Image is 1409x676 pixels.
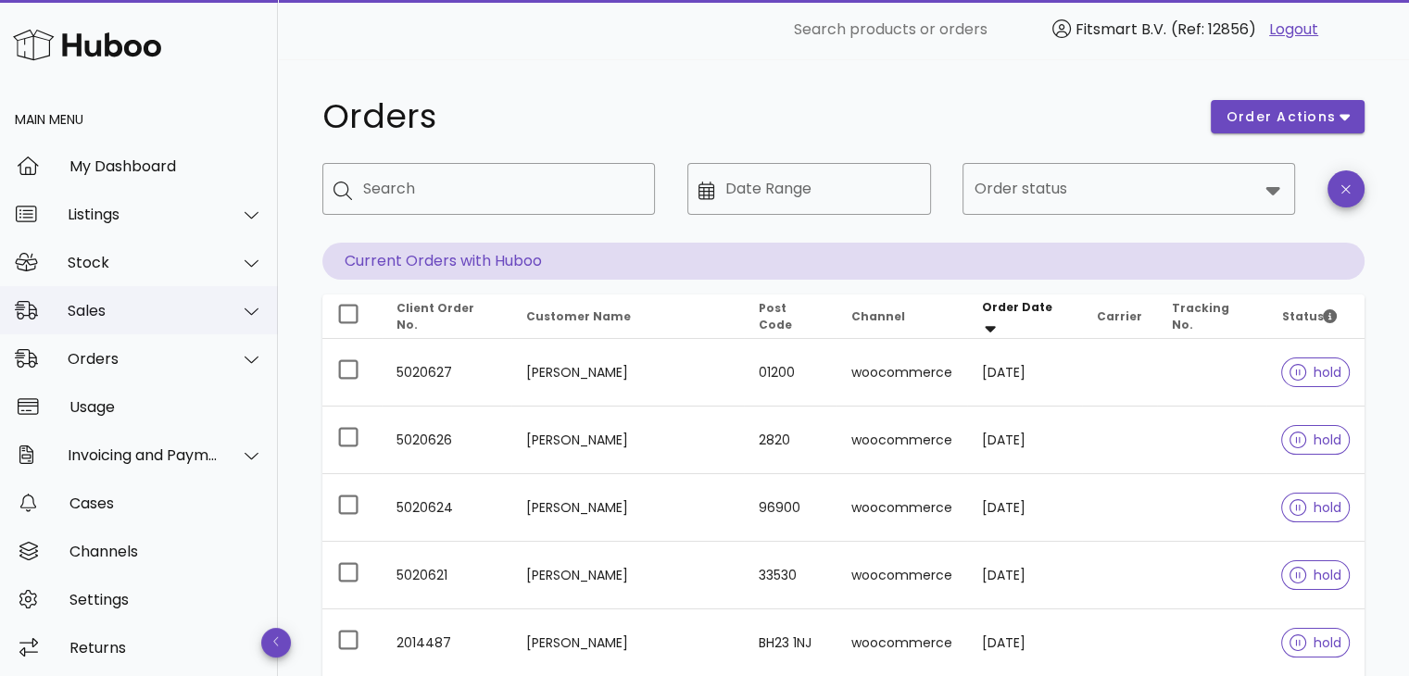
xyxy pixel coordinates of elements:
th: Post Code [744,294,837,339]
span: Channel [851,308,905,324]
div: My Dashboard [69,157,263,175]
div: Orders [68,350,219,368]
span: hold [1289,366,1341,379]
td: woocommerce [837,474,967,542]
div: Usage [69,398,263,416]
span: Fitsmart B.V. [1076,19,1166,40]
td: 01200 [744,339,837,407]
div: Returns [69,639,263,657]
a: Logout [1269,19,1318,41]
td: [DATE] [967,542,1082,609]
td: 33530 [744,542,837,609]
div: Invoicing and Payments [68,446,219,464]
span: Customer Name [526,308,631,324]
span: (Ref: 12856) [1171,19,1256,40]
span: hold [1289,501,1341,514]
td: [PERSON_NAME] [511,339,744,407]
div: Cases [69,494,263,512]
th: Channel [837,294,967,339]
td: [PERSON_NAME] [511,542,744,609]
h1: Orders [322,100,1189,133]
td: woocommerce [837,407,967,474]
th: Customer Name [511,294,744,339]
span: Status [1281,308,1337,324]
img: Huboo Logo [13,25,161,65]
span: Carrier [1097,308,1142,324]
p: Current Orders with Huboo [322,243,1365,280]
td: [DATE] [967,407,1082,474]
span: hold [1289,433,1341,446]
th: Order Date: Sorted descending. Activate to remove sorting. [967,294,1082,339]
span: Post Code [759,300,792,332]
button: order actions [1211,100,1365,133]
th: Tracking No. [1157,294,1267,339]
span: Client Order No. [396,300,474,332]
div: Stock [68,254,219,271]
span: Tracking No. [1172,300,1229,332]
div: Sales [68,302,219,319]
td: 96900 [744,474,837,542]
div: Listings [68,206,219,223]
td: [PERSON_NAME] [511,474,744,542]
td: 5020621 [382,542,511,609]
td: [PERSON_NAME] [511,407,744,474]
span: Order Date [982,299,1052,315]
td: woocommerce [837,339,967,407]
span: hold [1289,636,1341,649]
td: woocommerce [837,542,967,609]
div: Order status [962,163,1295,215]
td: 5020627 [382,339,511,407]
th: Status [1266,294,1365,339]
span: order actions [1226,107,1337,127]
div: Settings [69,591,263,608]
th: Carrier [1082,294,1157,339]
td: [DATE] [967,339,1082,407]
div: Channels [69,543,263,560]
span: hold [1289,569,1341,582]
td: 2820 [744,407,837,474]
td: 5020626 [382,407,511,474]
td: [DATE] [967,474,1082,542]
th: Client Order No. [382,294,511,339]
td: 5020624 [382,474,511,542]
